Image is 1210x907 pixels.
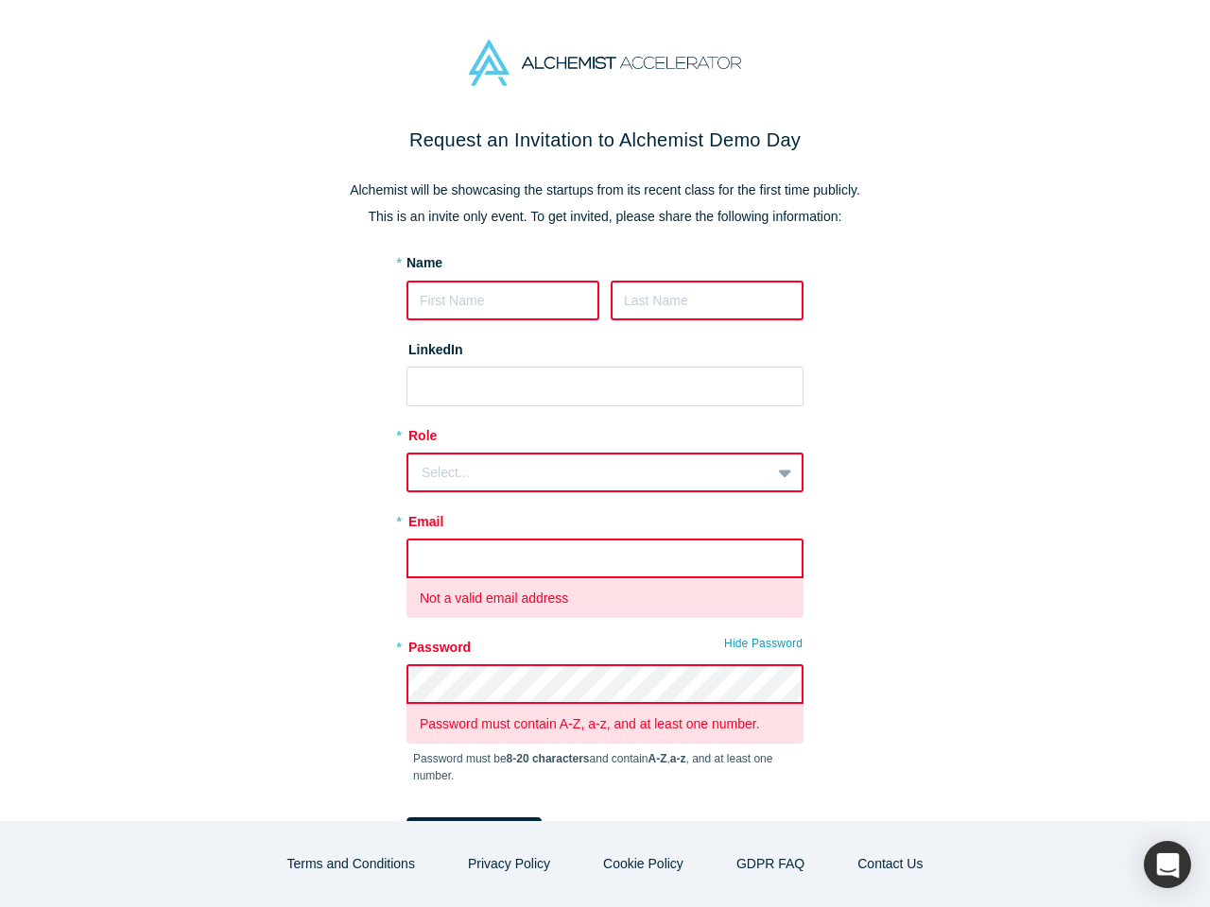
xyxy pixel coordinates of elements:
[406,281,599,320] input: First Name
[406,419,804,446] label: Role
[208,180,1002,200] p: Alchemist will be showcasing the startups from its recent class for the first time publicly.
[268,847,435,881] button: Terms and Conditions
[208,126,1002,154] h2: Request an Invitation to Alchemist Demo Day
[406,334,463,360] label: LinkedIn
[406,505,804,532] label: Email
[448,847,570,881] button: Privacy Policy
[648,752,667,765] strong: A-Z
[406,253,442,273] label: Name
[583,847,703,881] button: Cookie Policy
[406,817,542,850] button: Express Interest
[507,752,590,765] strong: 8-20 characters
[406,631,804,658] label: Password
[723,631,804,656] button: Hide Password
[420,714,790,734] p: Password must contain A-Z, a-z, and at least one number.
[422,463,757,483] div: Select...
[838,847,942,881] button: Contact Us
[420,589,790,608] p: Not a valid email address
[717,847,824,881] a: GDPR FAQ
[469,40,741,86] img: Alchemist Accelerator Logo
[670,752,686,765] strong: a-z
[611,281,804,320] input: Last Name
[413,750,797,784] p: Password must be and contain , , and at least one number.
[208,207,1002,227] p: This is an invite only event. To get invited, please share the following information:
